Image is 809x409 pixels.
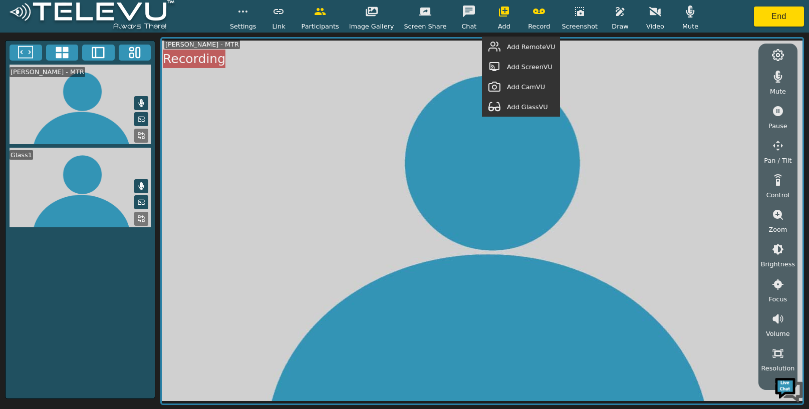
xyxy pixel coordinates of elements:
button: Picture in Picture [134,112,148,126]
img: Chat Widget [774,374,804,404]
div: [PERSON_NAME] - MTR [164,40,240,49]
span: Video [646,22,664,31]
span: Image Gallery [349,22,394,31]
textarea: Type your message and hit 'Enter' [5,273,191,308]
span: We're online! [58,126,138,227]
span: Pan / Tilt [764,156,791,165]
span: Add [498,22,510,31]
span: Screen Share [404,22,446,31]
button: Fullscreen [10,45,42,61]
div: Chat with us now [52,53,168,66]
div: Glass1 [10,150,33,160]
span: Chat [461,22,476,31]
button: End [754,7,804,27]
span: Add CamVU [507,82,545,92]
div: Recording [163,50,225,69]
span: Record [528,22,550,31]
div: [PERSON_NAME] - MTR [10,67,85,77]
span: Link [272,22,285,31]
span: Participants [301,22,339,31]
button: Three Window Medium [119,45,151,61]
div: Minimize live chat window [164,5,188,29]
span: Draw [612,22,628,31]
span: Control [766,190,789,200]
button: Mute [134,96,148,110]
button: Mute [134,179,148,193]
span: Brightness [761,259,795,269]
span: Zoom [768,225,787,234]
span: Screenshot [562,22,598,31]
span: Focus [769,294,787,304]
span: Pause [768,121,787,131]
button: Two Window Medium [82,45,115,61]
span: Volume [766,329,790,338]
button: 4x4 [46,45,79,61]
span: Mute [770,87,786,96]
button: Replace Feed [134,212,148,226]
button: Replace Feed [134,129,148,143]
span: Add ScreenVU [507,62,553,72]
span: Mute [682,22,698,31]
span: Settings [230,22,256,31]
img: d_736959983_company_1615157101543_736959983 [17,47,42,72]
button: Picture in Picture [134,195,148,209]
span: Resolution [761,363,794,373]
span: Add GlassVU [507,102,548,112]
span: Add RemoteVU [507,42,555,52]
